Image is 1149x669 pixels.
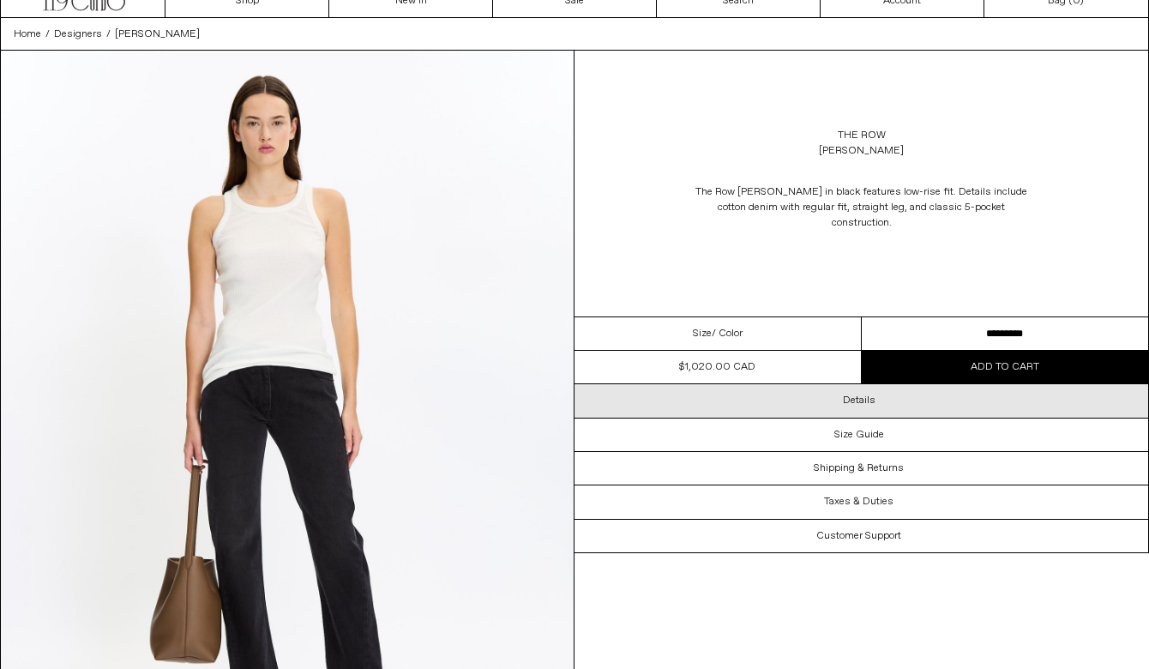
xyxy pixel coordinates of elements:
[14,27,41,41] span: Home
[14,27,41,42] a: Home
[679,359,755,375] div: $1,020.00 CAD
[824,496,893,508] h3: Taxes & Duties
[54,27,102,41] span: Designers
[45,27,50,42] span: /
[712,326,743,341] span: / Color
[816,530,901,542] h3: Customer Support
[834,429,884,441] h3: Size Guide
[838,128,886,143] a: The Row
[814,462,904,474] h3: Shipping & Returns
[115,27,200,42] a: [PERSON_NAME]
[718,185,1027,230] span: ow-rise fit. Details include cotton denim with regular fit, straight leg, and classic 5-pocket co...
[843,395,875,407] h3: Details
[54,27,102,42] a: Designers
[971,360,1039,374] span: Add to cart
[862,351,1149,383] button: Add to cart
[115,27,200,41] span: [PERSON_NAME]
[693,326,712,341] span: Size
[819,143,904,159] div: [PERSON_NAME]
[106,27,111,42] span: /
[690,176,1033,239] p: The Row [PERSON_NAME] in black features l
